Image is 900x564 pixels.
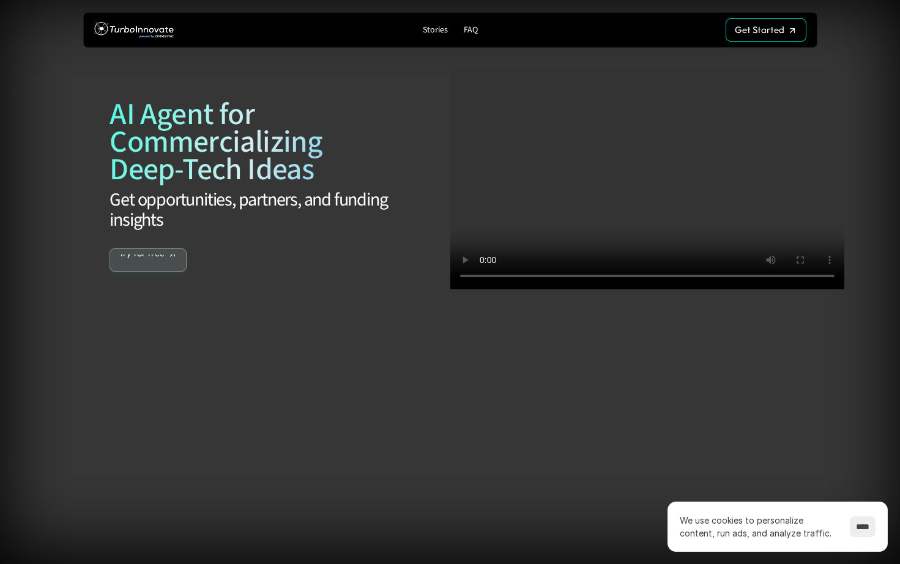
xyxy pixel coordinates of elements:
p: We use cookies to personalize content, run ads, and analyze traffic. [680,514,838,540]
img: TurboInnovate Logo [94,19,174,42]
a: Get Started [726,18,806,42]
p: Stories [423,25,448,35]
p: FAQ [464,25,478,35]
a: FAQ [459,22,483,39]
p: Get Started [735,24,784,35]
a: Stories [418,22,453,39]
